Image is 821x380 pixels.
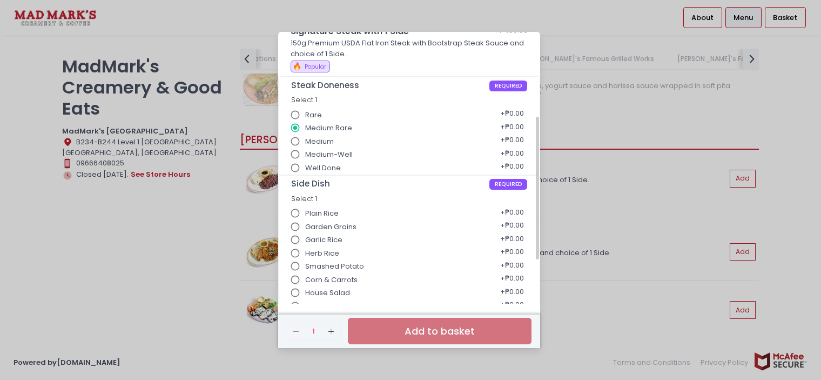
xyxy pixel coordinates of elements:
[496,144,527,165] div: + ₱0.00
[489,179,528,190] span: REQUIRED
[305,123,352,134] span: Medium Rare
[305,163,341,174] span: Well Done
[305,208,339,219] span: Plain Rice
[291,81,489,90] span: Steak Doneness
[305,136,334,147] span: Medium
[496,131,527,152] div: + ₱0.00
[291,194,317,203] span: Select 1
[305,248,339,259] span: Herb Rice
[293,61,301,71] span: 🔥
[305,301,349,312] span: Greek Salad
[496,283,527,303] div: + ₱0.00
[496,203,527,224] div: + ₱0.00
[305,275,358,285] span: Corn & Carrots
[305,149,353,160] span: Medium-Well
[496,243,527,264] div: + ₱0.00
[496,217,527,237] div: + ₱0.00
[305,222,356,232] span: Garden Grains
[305,261,364,272] span: Smashed Potato
[496,230,527,250] div: + ₱0.00
[496,118,527,138] div: + ₱0.00
[496,158,527,178] div: + ₱0.00
[305,235,342,245] span: Garlic Rice
[305,110,322,121] span: Rare
[305,288,350,298] span: House Salad
[489,81,528,91] span: REQUIRED
[305,63,326,71] span: Popular
[496,296,527,317] div: + ₱0.00
[348,318,531,344] button: Add to basket
[496,105,527,125] div: + ₱0.00
[496,256,527,277] div: + ₱0.00
[291,38,528,59] p: 150g Premium USDA Flat Iron Steak with Bootstrap Steak Sauce and choice of 1 Side.
[291,95,317,104] span: Select 1
[496,270,527,290] div: + ₱0.00
[291,179,489,189] span: Side Dish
